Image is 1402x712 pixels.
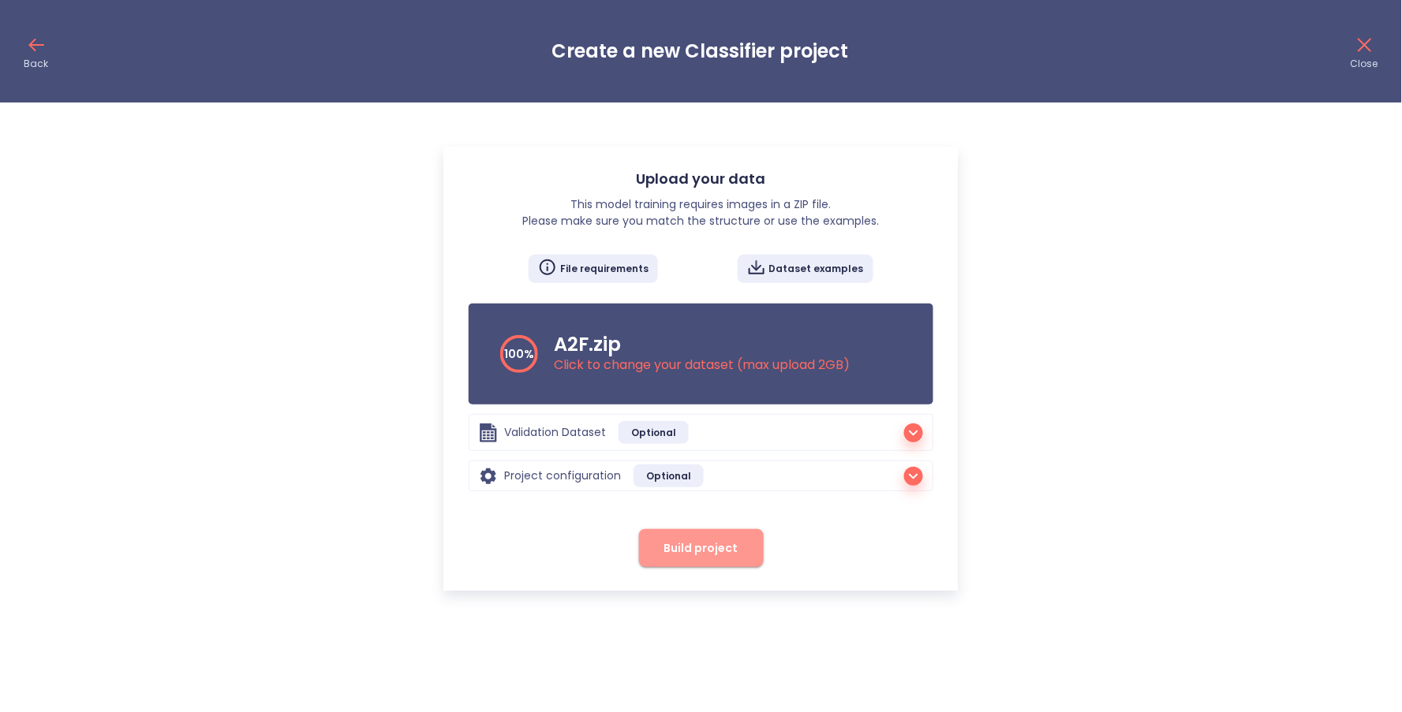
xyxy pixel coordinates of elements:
[504,425,606,440] p: Validation Dataset
[504,468,621,483] p: Project configuration
[523,196,880,229] p: This model training requires images in a ZIP file. Please make sure you match the structure or us...
[554,334,850,356] h3: A2F.zip
[769,263,864,275] p: Dataset examples
[523,170,880,187] h3: Upload your data
[634,464,704,487] span: Optional
[664,539,738,558] span: Build project
[24,58,49,70] p: Back
[504,345,534,364] div: 100%
[619,421,689,444] span: Optional
[560,263,649,275] p: File requirements
[551,40,848,62] h3: Create a new Classifier project
[639,529,764,567] button: Build project
[554,356,850,375] p: Click to change your dataset (max upload 2GB )
[1351,58,1378,70] p: Close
